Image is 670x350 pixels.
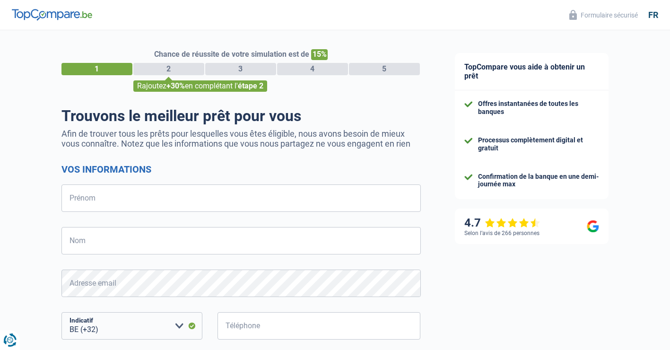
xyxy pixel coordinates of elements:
div: Selon l’avis de 266 personnes [464,230,539,236]
p: Afin de trouver tous les prêts pour lesquelles vous êtes éligible, nous avons besoin de mieux vou... [61,129,421,149]
div: 2 [133,63,204,75]
input: 401020304 [218,312,421,340]
h1: Trouvons le meilleur prêt pour vous [61,107,421,125]
div: Confirmation de la banque en une demi-journée max [478,173,599,189]
div: 5 [349,63,420,75]
div: Rajoutez en complétant l' [133,80,267,92]
button: Formulaire sécurisé [564,7,644,23]
div: Processus complètement digital et gratuit [478,136,599,152]
div: fr [648,10,658,20]
span: étape 2 [238,81,263,90]
span: +30% [166,81,185,90]
span: Chance de réussite de votre simulation est de [154,50,309,59]
div: 4 [277,63,348,75]
img: TopCompare Logo [12,9,92,20]
div: Offres instantanées de toutes les banques [478,100,599,116]
div: 1 [61,63,132,75]
div: 3 [205,63,276,75]
h2: Vos informations [61,164,421,175]
span: 15% [311,49,328,60]
div: 4.7 [464,216,540,230]
div: TopCompare vous aide à obtenir un prêt [455,53,609,90]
